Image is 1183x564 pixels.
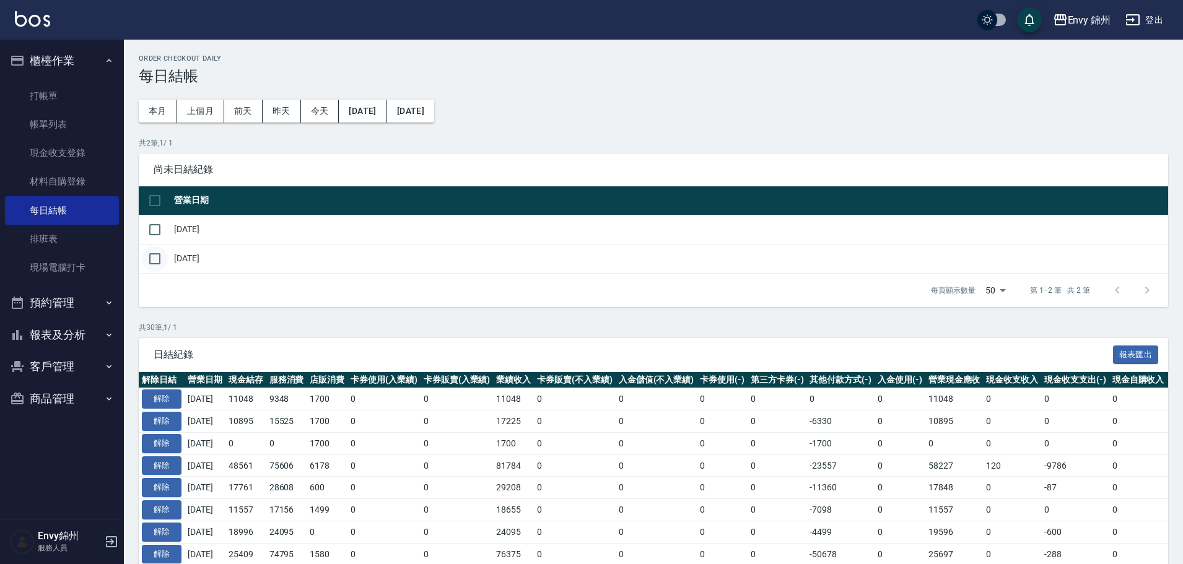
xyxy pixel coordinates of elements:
td: 0 [748,499,807,521]
td: 0 [347,388,421,410]
td: [DATE] [185,432,225,454]
p: 第 1–2 筆 共 2 筆 [1030,285,1090,296]
td: 0 [307,521,347,543]
div: Envy 錦州 [1068,12,1111,28]
td: 0 [616,499,697,521]
td: 0 [983,499,1041,521]
td: [DATE] [185,454,225,477]
td: 0 [875,521,925,543]
td: 19596 [925,521,984,543]
td: 75606 [266,454,307,477]
td: 0 [1041,410,1109,433]
th: 卡券販賣(入業績) [421,372,494,388]
button: 前天 [224,100,263,123]
td: 0 [347,454,421,477]
button: 上個月 [177,100,224,123]
td: 11557 [925,499,984,521]
th: 第三方卡券(-) [748,372,807,388]
button: 解除 [142,389,181,409]
div: 50 [980,274,1010,307]
button: 解除 [142,412,181,431]
td: 0 [534,432,616,454]
button: 解除 [142,434,181,453]
td: 0 [534,410,616,433]
td: 11557 [225,499,266,521]
td: 15525 [266,410,307,433]
td: 0 [697,454,748,477]
td: 120 [983,454,1041,477]
td: -1700 [806,432,875,454]
th: 入金使用(-) [875,372,925,388]
h2: Order checkout daily [139,54,1168,63]
td: 1700 [307,432,347,454]
span: 日結紀錄 [154,349,1113,361]
th: 其他付款方式(-) [806,372,875,388]
td: 0 [421,388,494,410]
p: 每頁顯示數量 [931,285,976,296]
span: 尚未日結紀錄 [154,163,1153,176]
td: 0 [697,521,748,543]
td: 17156 [266,499,307,521]
td: 0 [1041,499,1109,521]
td: [DATE] [171,244,1168,273]
td: 0 [534,521,616,543]
td: [DATE] [185,477,225,499]
td: 17761 [225,477,266,499]
button: [DATE] [339,100,386,123]
td: 0 [983,477,1041,499]
td: 0 [616,388,697,410]
td: 0 [1109,454,1168,477]
td: 0 [534,477,616,499]
td: 17848 [925,477,984,499]
a: 現金收支登錄 [5,139,119,167]
button: 本月 [139,100,177,123]
td: 0 [1041,432,1109,454]
h5: Envy錦州 [38,530,101,542]
img: Person [10,529,35,554]
button: 解除 [142,500,181,519]
td: 0 [347,410,421,433]
td: 0 [875,477,925,499]
a: 現場電腦打卡 [5,253,119,282]
td: -11360 [806,477,875,499]
td: -23557 [806,454,875,477]
td: 0 [1109,521,1168,543]
td: 0 [616,477,697,499]
p: 共 2 筆, 1 / 1 [139,137,1168,149]
td: 0 [421,454,494,477]
th: 營業日期 [171,186,1168,215]
td: 0 [748,521,807,543]
td: 0 [748,388,807,410]
td: 600 [307,477,347,499]
a: 每日結帳 [5,196,119,225]
a: 打帳單 [5,82,119,110]
td: 9348 [266,388,307,410]
td: 0 [697,388,748,410]
td: -9786 [1041,454,1109,477]
td: 0 [616,454,697,477]
button: 櫃檯作業 [5,45,119,77]
th: 解除日結 [139,372,185,388]
td: 0 [697,432,748,454]
td: 0 [266,432,307,454]
td: 1499 [307,499,347,521]
td: 0 [983,388,1041,410]
td: 1700 [307,410,347,433]
td: [DATE] [185,521,225,543]
td: 0 [225,432,266,454]
td: 0 [616,410,697,433]
td: 11048 [925,388,984,410]
th: 服務消費 [266,372,307,388]
td: 0 [1109,477,1168,499]
td: -87 [1041,477,1109,499]
td: 0 [1109,432,1168,454]
td: 0 [748,432,807,454]
td: 24095 [266,521,307,543]
td: 0 [347,499,421,521]
td: [DATE] [185,499,225,521]
td: 0 [748,454,807,477]
td: 0 [875,410,925,433]
p: 共 30 筆, 1 / 1 [139,322,1168,333]
td: 0 [925,432,984,454]
img: Logo [15,11,50,27]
